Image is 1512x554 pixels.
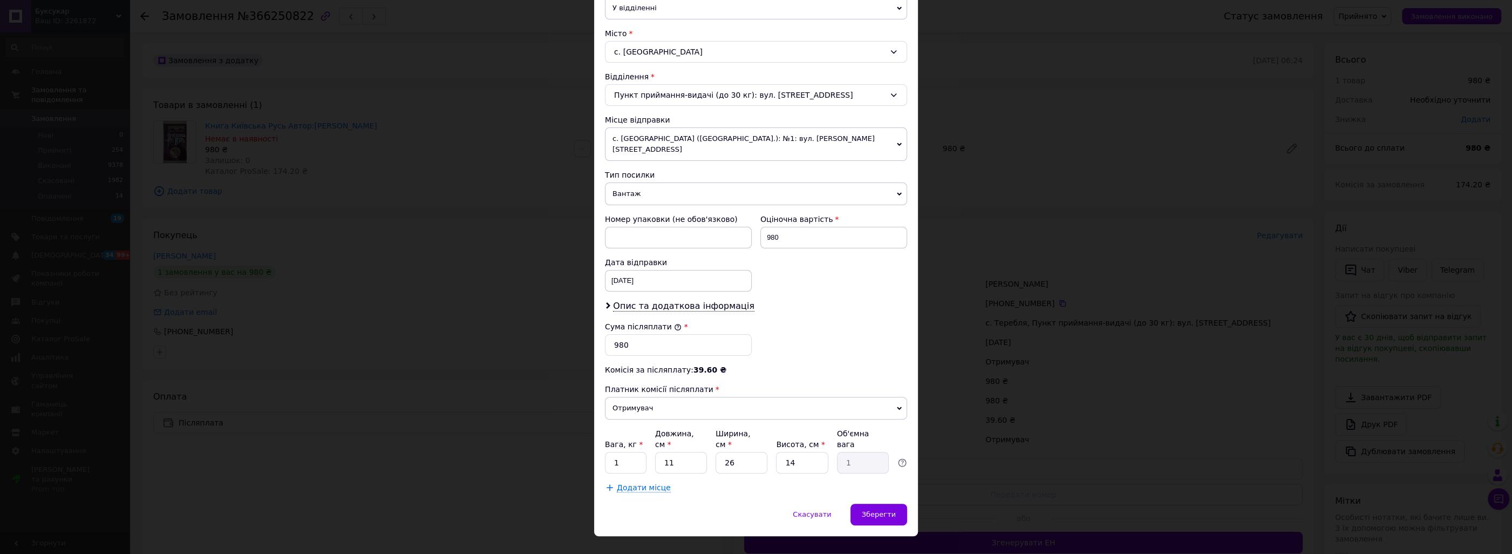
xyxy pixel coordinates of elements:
[760,214,907,225] div: Оціночна вартість
[776,440,825,449] label: Висота, см
[605,214,752,225] div: Номер упаковки (не обов'язково)
[716,429,750,449] label: Ширина, см
[837,428,889,450] div: Об'ємна вага
[693,366,726,374] span: 39.60 ₴
[605,127,907,161] span: с. [GEOGRAPHIC_DATA] ([GEOGRAPHIC_DATA].): №1: вул. [PERSON_NAME][STREET_ADDRESS]
[793,510,831,518] span: Скасувати
[605,397,907,420] span: Отримувач
[605,171,655,179] span: Тип посилки
[617,483,671,492] span: Додати місце
[613,301,754,312] span: Опис та додаткова інформація
[605,71,907,82] div: Відділення
[862,510,896,518] span: Зберегти
[605,322,682,331] label: Сума післяплати
[605,385,713,394] span: Платник комісії післяплати
[605,84,907,106] div: Пункт приймання-видачі (до 30 кг): вул. [STREET_ADDRESS]
[605,440,643,449] label: Вага, кг
[605,364,907,375] div: Комісія за післяплату:
[655,429,694,449] label: Довжина, см
[605,41,907,63] div: с. [GEOGRAPHIC_DATA]
[605,116,670,124] span: Місце відправки
[605,28,907,39] div: Місто
[605,257,752,268] div: Дата відправки
[605,183,907,205] span: Вантаж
